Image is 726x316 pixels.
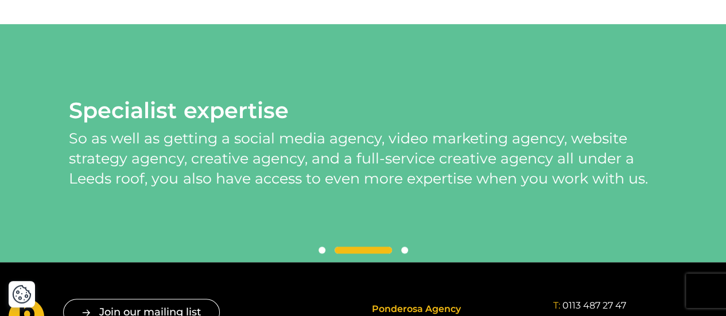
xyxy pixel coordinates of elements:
[553,300,560,311] span: T:
[69,97,657,124] div: Specialist expertise
[69,128,657,189] p: So as well as getting a social media agency, video marketing agency, website strategy agency, cre...
[12,284,32,304] img: Revisit consent button
[12,284,32,304] button: Cookie Settings
[562,299,626,313] a: 0113 487 27 47
[371,303,460,314] span: Ponderosa Agency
